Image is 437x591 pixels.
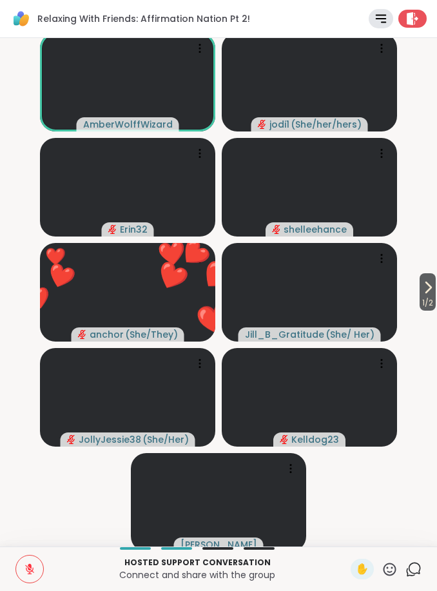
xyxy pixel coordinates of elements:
[10,8,32,30] img: ShareWell Logomark
[325,328,374,341] span: ( She/ Her )
[291,433,339,446] span: Kelldog23
[108,225,117,234] span: audio-muted
[420,273,436,311] button: 1/2
[420,295,436,311] span: 1 / 2
[356,561,369,577] span: ✋
[52,568,343,581] p: Connect and share with the group
[37,12,250,25] span: Relaxing With Friends: Affirmation Nation Pt 2!
[162,221,228,287] button: ❤️
[83,118,173,131] span: AmberWolffWizard
[245,328,324,341] span: Jill_B_Gratitude
[258,120,267,129] span: audio-muted
[52,557,343,568] p: Hosted support conversation
[125,328,178,341] span: ( She/They )
[120,223,148,236] span: Erin32
[67,435,76,444] span: audio-muted
[142,433,189,446] span: ( She/Her )
[269,118,289,131] span: jodi1
[79,433,141,446] span: JollyJessie38
[45,244,66,269] div: ❤️
[90,328,124,341] span: anchor
[180,538,257,551] span: [PERSON_NAME]
[272,225,281,234] span: audio-muted
[78,330,87,339] span: audio-muted
[291,118,362,131] span: ( She/her/hers )
[33,248,88,304] button: ❤️
[147,228,198,279] button: ❤️
[280,435,289,444] span: audio-muted
[284,223,347,236] span: shelleehance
